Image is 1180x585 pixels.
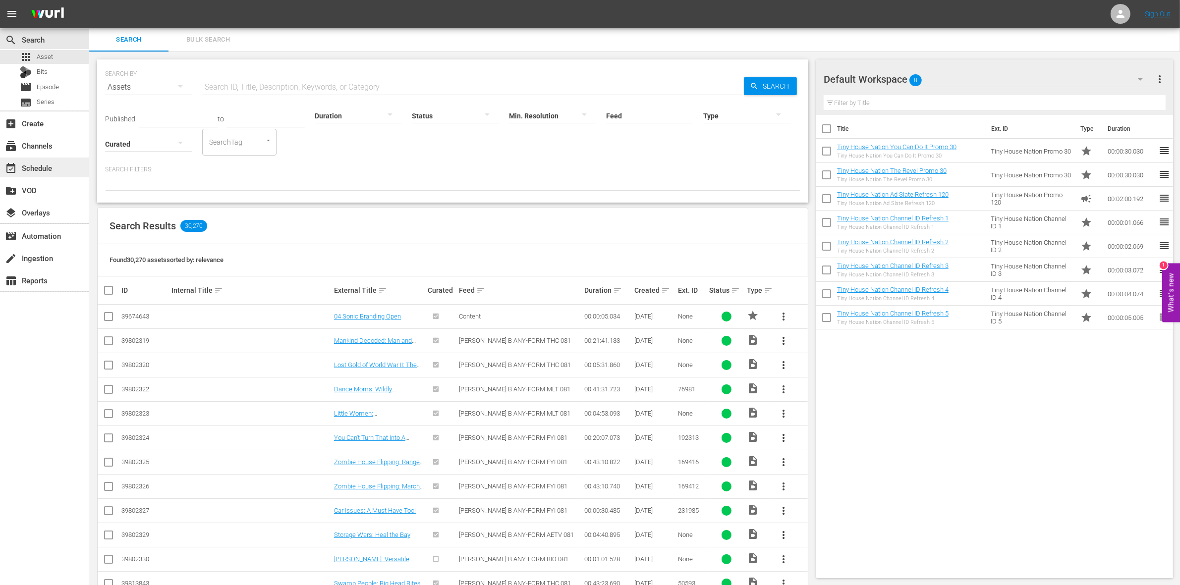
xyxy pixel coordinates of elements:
[747,284,769,296] div: Type
[584,555,631,563] div: 00:01:01.528
[121,434,169,441] div: 39802324
[837,214,949,222] a: Tiny House Nation Channel ID Refresh 1
[634,507,675,514] div: [DATE]
[121,361,169,369] div: 39802320
[837,167,947,174] a: Tiny House Nation The Revel Promo 30
[778,359,789,371] span: more_vert
[837,295,949,302] div: Tiny House Nation Channel ID Refresh 4
[678,385,695,393] span: 76981
[584,284,631,296] div: Duration
[747,334,759,346] span: Video
[1158,240,1170,252] span: reorder
[678,313,706,320] div: None
[20,81,32,93] span: Episode
[5,162,17,174] span: Schedule
[772,377,795,401] button: more_vert
[613,286,622,295] span: sort
[584,434,631,441] div: 00:20:07.073
[747,504,759,516] span: Video
[634,482,675,490] div: [DATE]
[678,410,706,417] div: None
[778,335,789,347] span: more_vert
[772,523,795,547] button: more_vert
[772,426,795,450] button: more_vert
[5,230,17,242] span: Automation
[459,555,568,563] span: [PERSON_NAME] B ANY-FORM BIO 081
[634,555,675,563] div: [DATE]
[678,337,706,344] div: None
[121,458,169,466] div: 39802325
[759,77,797,95] span: Search
[1104,187,1158,211] td: 00:02:00.192
[986,115,1075,143] th: Ext. ID
[778,311,789,322] span: more_vert
[837,191,949,198] a: Tiny House Nation Ad Slate Refresh 120
[1154,67,1166,91] button: more_vert
[678,482,699,490] span: 169412
[5,140,17,152] span: Channels
[987,234,1076,258] td: Tiny House Nation Channel ID 2
[1080,145,1092,157] span: Promo
[121,385,169,393] div: 39802322
[678,434,699,441] span: 192313
[180,220,207,232] span: 30,270
[772,353,795,377] button: more_vert
[121,482,169,490] div: 39802326
[837,238,949,246] a: Tiny House Nation Channel ID Refresh 2
[772,450,795,474] button: more_vert
[584,361,631,369] div: 00:05:31.860
[1104,139,1158,163] td: 00:00:30.030
[778,408,789,420] span: more_vert
[171,284,331,296] div: Internal Title
[5,185,17,197] span: VOD
[837,143,956,151] a: Tiny House Nation You Can Do It Promo 30
[334,385,396,400] a: Dance Moms: Wildly Inappropriate
[121,337,169,344] div: 39802319
[584,313,631,320] div: 00:00:05.034
[20,51,32,63] span: Asset
[747,479,759,491] span: Video
[121,313,169,320] div: 39674643
[778,432,789,444] span: more_vert
[634,337,675,344] div: [DATE]
[105,73,192,101] div: Assets
[334,555,413,570] a: [PERSON_NAME]: Versatile Actor
[1158,287,1170,299] span: reorder
[1104,258,1158,282] td: 00:00:03.072
[1080,240,1092,252] span: Promo
[837,319,949,325] div: Tiny House Nation Channel ID Refresh 5
[678,286,706,294] div: Ext. ID
[1158,264,1170,275] span: reorder
[1080,193,1092,205] span: Ad
[1080,169,1092,181] span: Promo
[772,499,795,523] button: more_vert
[778,456,789,468] span: more_vert
[334,361,424,376] a: Lost Gold of World War II: The Team Finds A Mountain of Truth
[661,286,670,295] span: sort
[1080,312,1092,323] span: Promo
[1158,192,1170,204] span: reorder
[634,458,675,466] div: [DATE]
[334,337,416,352] a: Mankind Decoded: Man and Beast
[778,553,789,565] span: more_vert
[334,458,424,473] a: Zombie House Flipping: Ranger Danger
[334,434,409,449] a: You Can't Turn That Into A House: [DATE] Trailer
[1080,216,1092,228] span: Promo
[634,385,675,393] div: [DATE]
[837,262,949,269] a: Tiny House Nation Channel ID Refresh 3
[772,305,795,328] button: more_vert
[678,458,699,466] span: 169416
[1162,263,1180,322] button: Open Feedback Widget
[37,82,59,92] span: Episode
[20,66,32,78] div: Bits
[334,313,401,320] a: 04 Sonic Branding Open
[584,337,631,344] div: 00:21:41.133
[678,361,706,369] div: None
[334,410,422,432] a: Little Women: [GEOGRAPHIC_DATA]: Come on Back to Me
[1158,145,1170,157] span: reorder
[987,163,1076,187] td: Tiny House Nation Promo 30
[747,358,759,370] span: Video
[747,528,759,540] span: Video
[837,176,947,183] div: Tiny House Nation The Revel Promo 30
[837,115,985,143] th: Title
